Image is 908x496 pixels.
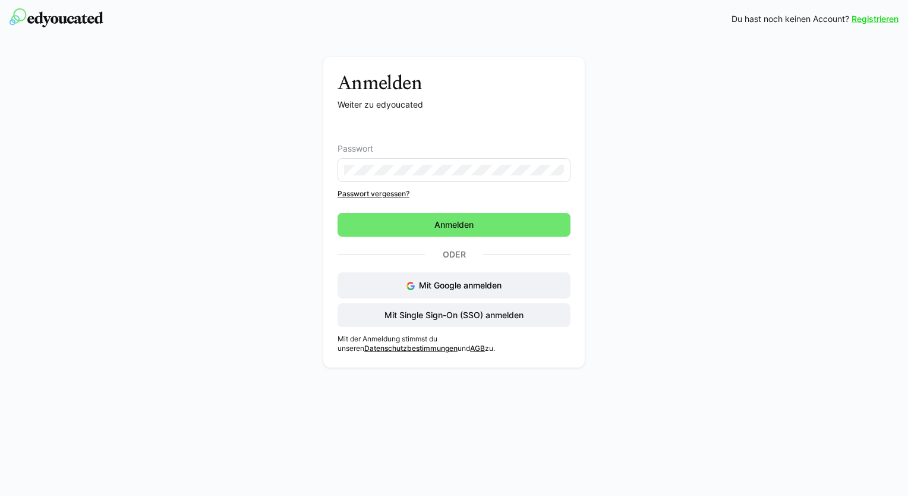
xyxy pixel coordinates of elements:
[338,303,570,327] button: Mit Single Sign-On (SSO) anmelden
[338,189,570,199] a: Passwort vergessen?
[338,272,570,299] button: Mit Google anmelden
[364,344,458,353] a: Datenschutzbestimmungen
[419,280,502,290] span: Mit Google anmelden
[338,144,373,153] span: Passwort
[470,344,485,353] a: AGB
[383,309,525,321] span: Mit Single Sign-On (SSO) anmelden
[338,71,570,94] h3: Anmelden
[10,8,103,27] img: edyoucated
[732,13,849,25] span: Du hast noch keinen Account?
[433,219,475,231] span: Anmelden
[338,334,570,353] p: Mit der Anmeldung stimmst du unseren und zu.
[425,246,483,263] p: Oder
[338,213,570,237] button: Anmelden
[338,99,570,111] p: Weiter zu edyoucated
[852,13,898,25] a: Registrieren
